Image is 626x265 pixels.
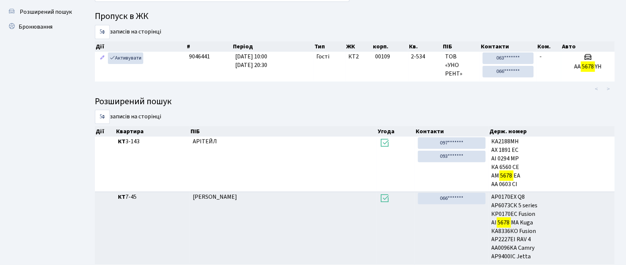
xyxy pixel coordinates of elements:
[235,52,267,69] span: [DATE] 10:00 [DATE] 20:30
[373,41,408,52] th: корп.
[118,193,187,201] span: 7-45
[193,137,217,146] span: АРІТЕЙЛ
[562,41,615,52] th: Авто
[115,126,190,137] th: Квартира
[537,41,562,52] th: Ком.
[95,126,115,137] th: Дії
[489,126,615,137] th: Держ. номер
[348,52,369,61] span: КТ2
[95,11,615,22] h4: Пропуск в ЖК
[95,110,161,124] label: записів на сторінці
[442,41,480,52] th: ПІБ
[345,41,372,52] th: ЖК
[377,126,415,137] th: Угода
[492,193,612,261] span: AP0170EX Q8 AP6073СК 5 series КР0170ЕС Fusion AI MA Kuga КА8336КО Fusion AP2227EI RAV 4 AA0096KA ...
[4,4,78,19] a: Розширений пошук
[118,137,126,146] b: КТ
[95,110,110,124] select: записів на сторінці
[190,126,377,137] th: ПІБ
[581,61,595,72] mark: 5678
[95,25,110,39] select: записів на сторінці
[186,41,232,52] th: #
[480,41,537,52] th: Контакти
[540,52,542,61] span: -
[564,63,612,70] h5: АА YH
[499,170,514,181] mark: 5678
[19,23,52,31] span: Бронювання
[317,52,330,61] span: Гості
[95,96,615,107] h4: Розширений пошук
[4,19,78,34] a: Бронювання
[408,41,442,52] th: Кв.
[95,25,161,39] label: записів на сторінці
[232,41,314,52] th: Період
[20,8,72,16] span: Розширений пошук
[118,193,126,201] b: КТ
[108,52,143,64] a: Активувати
[375,52,390,61] span: 00109
[314,41,345,52] th: Тип
[95,41,186,52] th: Дії
[193,193,237,201] span: [PERSON_NAME]
[445,52,477,78] span: ТОВ «УНО РЕНТ»
[189,52,210,61] span: 9046441
[497,217,511,228] mark: 5678
[492,137,612,188] span: КА2188МН АХ 1891 ЕС АІ 0294 МР КА 6560 СЕ АМ ЕА АА 0603 СІ
[118,137,187,146] span: 3-143
[415,126,489,137] th: Контакти
[411,52,439,61] span: 2-534
[98,52,107,64] a: Редагувати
